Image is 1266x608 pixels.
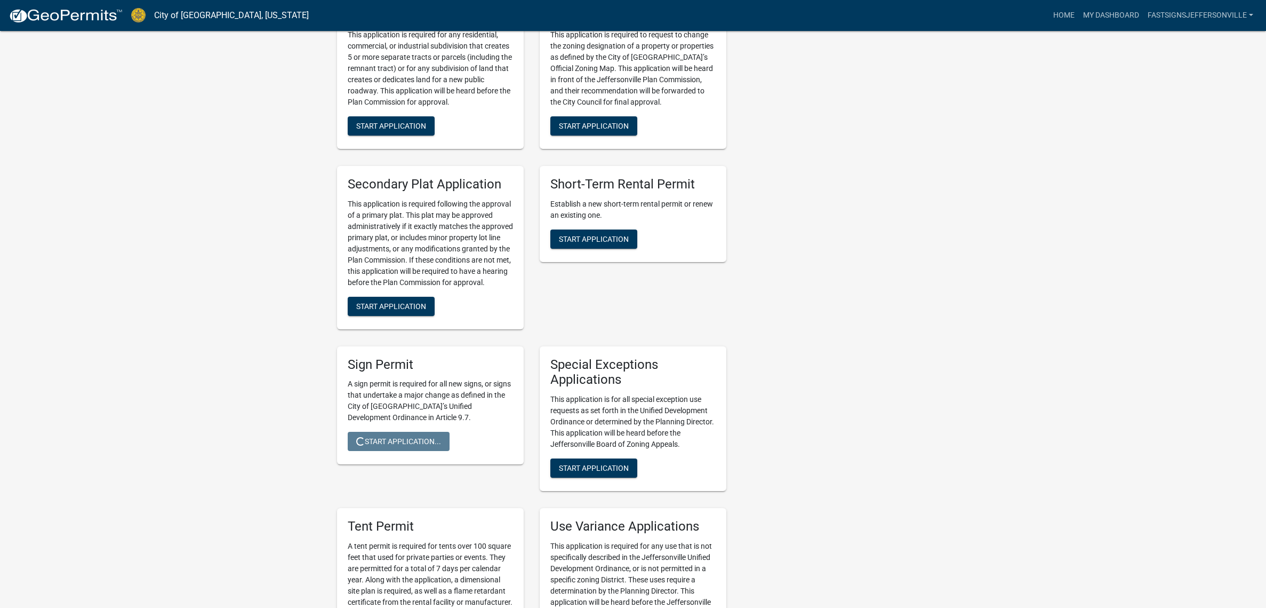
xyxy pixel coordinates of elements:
[550,357,716,388] h5: Special Exceptions Applications
[348,541,513,608] p: A tent permit is required for tents over 100 square feet that used for private parties or events....
[559,464,629,472] span: Start Application
[348,29,513,108] p: This application is required for any residential, commercial, or industrial subdivision that crea...
[131,8,146,22] img: City of Jeffersonville, Indiana
[348,378,513,423] p: A sign permit is required for all new signs, or signs that undertake a major change as defined in...
[559,121,629,130] span: Start Application
[356,121,426,130] span: Start Application
[348,177,513,192] h5: Secondary Plat Application
[550,29,716,108] p: This application is required to request to change the zoning designation of a property or propert...
[154,6,309,25] a: City of [GEOGRAPHIC_DATA], [US_STATE]
[550,199,716,221] p: Establish a new short-term rental permit or renew an existing one.
[348,357,513,373] h5: Sign Permit
[356,437,441,446] span: Start Application...
[550,177,716,192] h5: Short-Term Rental Permit
[1079,5,1143,26] a: My Dashboard
[550,519,716,534] h5: Use Variance Applications
[356,302,426,310] span: Start Application
[559,234,629,243] span: Start Application
[1049,5,1079,26] a: Home
[348,199,513,288] p: This application is required following the approval of a primary plat. This plat may be approved ...
[1143,5,1257,26] a: FASTSIGNSJeffersonville
[550,459,637,478] button: Start Application
[348,432,450,451] button: Start Application...
[550,230,637,249] button: Start Application
[550,116,637,136] button: Start Application
[348,297,435,316] button: Start Application
[348,519,513,534] h5: Tent Permit
[550,394,716,450] p: This application is for all special exception use requests as set forth in the Unified Developmen...
[348,116,435,136] button: Start Application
